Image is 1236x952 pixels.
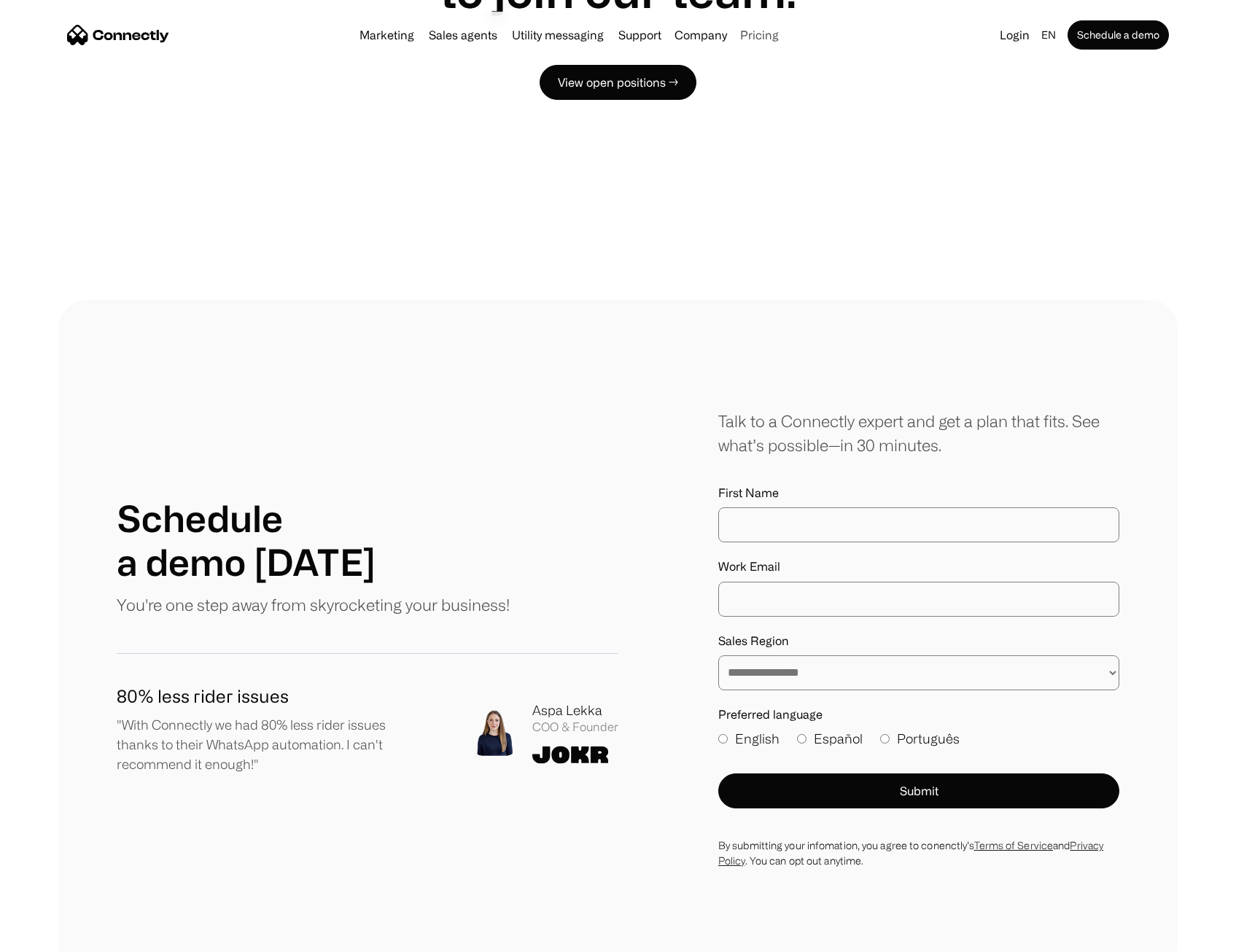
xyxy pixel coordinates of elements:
button: Submit [718,773,1119,808]
div: By submitting your infomation, you agree to conenctly’s and . You can opt out anytime. [718,838,1119,868]
label: Preferred language [718,708,1119,722]
a: home [67,24,169,46]
p: "With Connectly we had 80% less rider issues thanks to their WhatsApp automation. I can't recomme... [117,715,418,774]
label: Español [797,729,863,749]
a: Support [613,29,667,41]
a: Terms of Service [974,840,1054,851]
input: English [718,734,728,744]
div: en [1035,25,1065,45]
a: Marketing [354,29,420,41]
label: First Name [718,486,1119,500]
h1: 80% less rider issues [117,683,418,709]
a: Pricing [734,29,785,41]
a: Sales agents [423,29,503,41]
h1: Schedule a demo [DATE] [117,496,376,584]
div: Talk to a Connectly expert and get a plan that fits. See what’s possible—in 30 minutes. [718,409,1119,457]
label: Sales Region [718,634,1119,648]
div: en [1041,25,1056,45]
label: Work Email [718,560,1119,574]
a: Utility messaging [506,29,610,41]
label: Português [880,729,960,749]
input: Español [797,734,806,744]
div: Company [670,25,731,45]
div: COO & Founder [532,720,618,734]
div: Company [675,25,727,45]
a: View open positions → [540,65,696,100]
aside: Language selected: English [15,925,88,947]
input: Português [880,734,890,744]
label: English [718,729,780,749]
p: You're one step away from skyrocketing your business! [117,593,510,617]
a: Schedule a demo [1068,20,1169,50]
div: Aspa Lekka [532,701,618,720]
a: Login [994,25,1035,45]
ul: Language list [29,926,88,947]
